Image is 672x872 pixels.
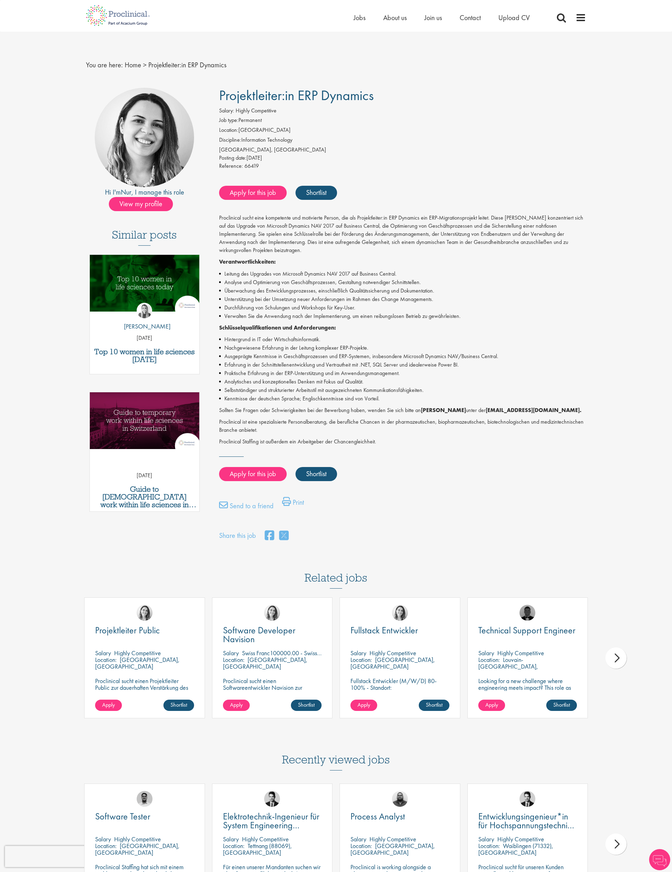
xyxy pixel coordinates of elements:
a: Fullstack Entwickler [350,626,449,635]
li: Permanent [219,116,586,126]
img: Nur Ergiydiren [392,605,408,621]
a: Upload CV [498,13,530,22]
a: Apply [478,700,505,711]
label: Reference: [219,162,243,170]
li: Information Technology [219,136,586,146]
span: Software Developer Navision [223,624,295,645]
span: You are here: [86,60,123,69]
li: Analytisches und konzeptionelles Denken mit Fokus auf Qualität. [219,377,586,386]
div: [GEOGRAPHIC_DATA], [GEOGRAPHIC_DATA] [219,146,586,154]
li: Verwalten Sie die Anwendung nach der Implementierung, um einen reibungslosen Betrieb zu gewährlei... [219,312,586,320]
span: > [143,60,147,69]
li: Praktische Erfahrung in der ERP-Unterstützung und im Anwendungsmanagement. [219,369,586,377]
a: Ashley Bennett [392,791,408,807]
span: Apply [230,701,243,708]
a: View my profile [109,198,180,208]
span: Posting date: [219,154,247,161]
p: Looking for a new challenge where engineering meets impact? This role as Technical Support Engine... [478,677,577,704]
li: Hintergrund in IT oder Wirtschaftsinformatik. [219,335,586,344]
span: Location: [478,842,500,850]
p: Sollten Sie Fragen oder Schwierigkeiten bei der Bewerbung haben, wenden Sie sich bitte an unter der [219,406,586,414]
a: share on twitter [279,528,288,544]
a: Tom Stables [519,605,535,621]
div: next [605,834,627,855]
a: Nur Ergiydiren [137,605,153,621]
a: Elektrotechnik-Ingenieur für System Engineering (m/w/d) [223,812,322,830]
span: Fullstack Entwickler [350,624,418,636]
a: Apply [350,700,377,711]
a: About us [383,13,407,22]
li: Leitung des Upgrades von Microsoft Dynamics NAV 2017 auf Business Central. [219,270,586,278]
a: Join us [424,13,442,22]
strong: Schlüsselqualifikationen und Anforderungen: [219,324,336,331]
span: Apply [485,701,498,708]
p: [GEOGRAPHIC_DATA], [GEOGRAPHIC_DATA] [95,656,180,670]
h3: Top 10 women in life sciences [DATE] [93,348,196,363]
a: Apply for this job [219,186,287,200]
p: Proclinical Staffing ist außerdem ein Arbeitgeber der Chancengleichheit. [219,438,586,446]
a: Jobs [354,13,366,22]
span: View my profile [109,197,173,211]
li: Ausgeprägte Kenntnisse in Geschäftsprozessen und ERP-Systemen, insbesondere Microsoft Dynamics NA... [219,352,586,361]
a: Process Analyst [350,812,449,821]
h3: Related jobs [305,554,367,589]
span: Salary [223,835,239,843]
span: Location: [350,656,372,664]
p: Waiblingen (71332), [GEOGRAPHIC_DATA] [478,842,553,856]
img: Top 10 women in life sciences today [90,255,199,312]
img: Nur Ergiydiren [264,605,280,621]
a: Shortlist [546,700,577,711]
p: Proclinical sucht eine kompetente und motivierte Person, die als Projektleiter:in ERP Dynamics ei... [219,214,586,254]
label: Location: [219,126,238,134]
a: Entwicklungsingenieur*in für Hochspannungstechnik (m/w/d) [478,812,577,830]
p: Tettnang (88069), [GEOGRAPHIC_DATA] [223,842,292,856]
label: Share this job [219,530,256,541]
strong: Verantwortlichkeiten: [219,258,276,265]
span: Process Analyst [350,810,405,822]
span: Location: [223,656,244,664]
a: Nur [121,188,131,197]
a: share on facebook [265,528,274,544]
span: Entwicklungsingenieur*in für Hochspannungstechnik (m/w/d) [478,810,574,840]
a: Timothy Deschamps [137,791,153,807]
span: Salary [95,649,111,657]
span: Salary [350,835,366,843]
a: Apply [223,700,250,711]
span: Elektrotechnik-Ingenieur für System Engineering (m/w/d) [223,810,319,840]
strong: [PERSON_NAME] [421,406,466,414]
a: Projektleiter Public [95,626,194,635]
h3: Similar posts [112,229,177,246]
span: Salary [478,649,494,657]
p: [DATE] [90,334,199,342]
a: Technical Support Engineer [478,626,577,635]
span: 66419 [244,162,259,170]
img: Chatbot [649,849,670,870]
a: Link to a post [90,255,199,317]
h3: Recently viewed jobs [282,736,390,770]
span: Location: [478,656,500,664]
li: Kenntnisse der deutschen Sprache; Englischkenntnisse sind von Vorteil. [219,394,586,403]
span: Apply [357,701,370,708]
div: Job description [219,214,586,446]
span: Salary [350,649,366,657]
a: Shortlist [419,700,449,711]
strong: [EMAIL_ADDRESS][DOMAIN_NAME]. [486,406,581,414]
p: Louvain-[GEOGRAPHIC_DATA], [GEOGRAPHIC_DATA] [478,656,538,677]
a: Shortlist [295,467,337,481]
p: Highly Competitive [369,835,416,843]
img: Thomas Wenig [519,791,535,807]
label: Job type: [219,116,238,124]
a: Guide to [DEMOGRAPHIC_DATA] work within life sciences in [GEOGRAPHIC_DATA] [93,485,196,509]
li: Nachgewiesene Erfahrung in der Leitung komplexer ERP-Projekte. [219,344,586,352]
span: Salary [223,649,239,657]
a: Shortlist [163,700,194,711]
span: Projektleiter:in ERP Dynamics [219,86,374,104]
span: Contact [460,13,481,22]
